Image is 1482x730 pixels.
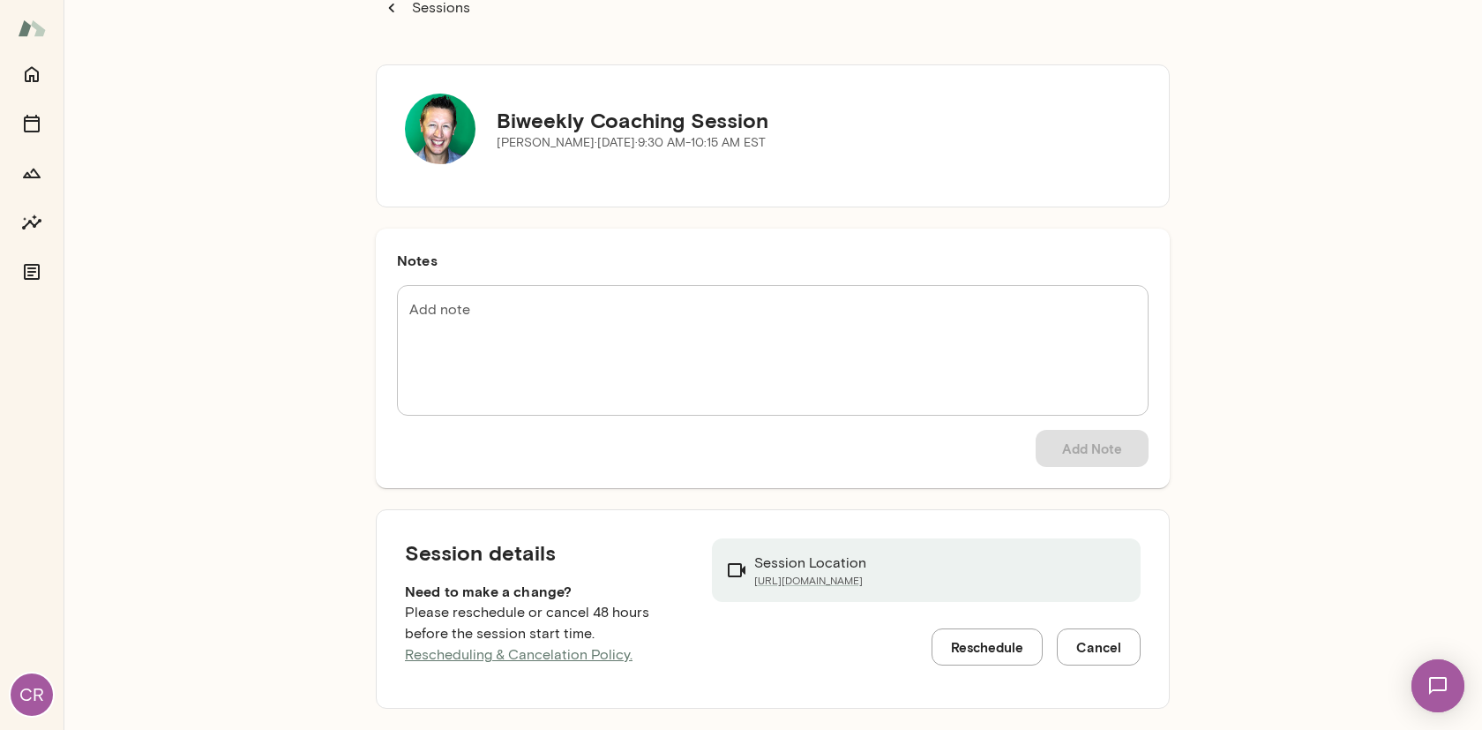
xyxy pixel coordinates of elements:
[405,602,684,666] p: Please reschedule or cancel 48 hours before the session start time.
[14,56,49,92] button: Home
[405,538,684,567] h5: Session details
[405,94,475,164] img: Brian Lawrence
[18,11,46,45] img: Mento
[1057,628,1141,666] button: Cancel
[11,674,53,716] div: CR
[14,155,49,191] button: Growth Plan
[497,134,768,152] p: [PERSON_NAME] · [DATE] · 9:30 AM-10:15 AM EST
[754,553,866,574] p: Session Location
[14,205,49,240] button: Insights
[14,106,49,141] button: Sessions
[14,254,49,290] button: Documents
[932,628,1043,666] button: Reschedule
[405,646,632,663] a: Rescheduling & Cancelation Policy.
[754,574,866,588] a: [URL][DOMAIN_NAME]
[397,250,1149,271] h6: Notes
[405,581,684,602] h6: Need to make a change?
[497,106,768,134] h5: Biweekly Coaching Session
